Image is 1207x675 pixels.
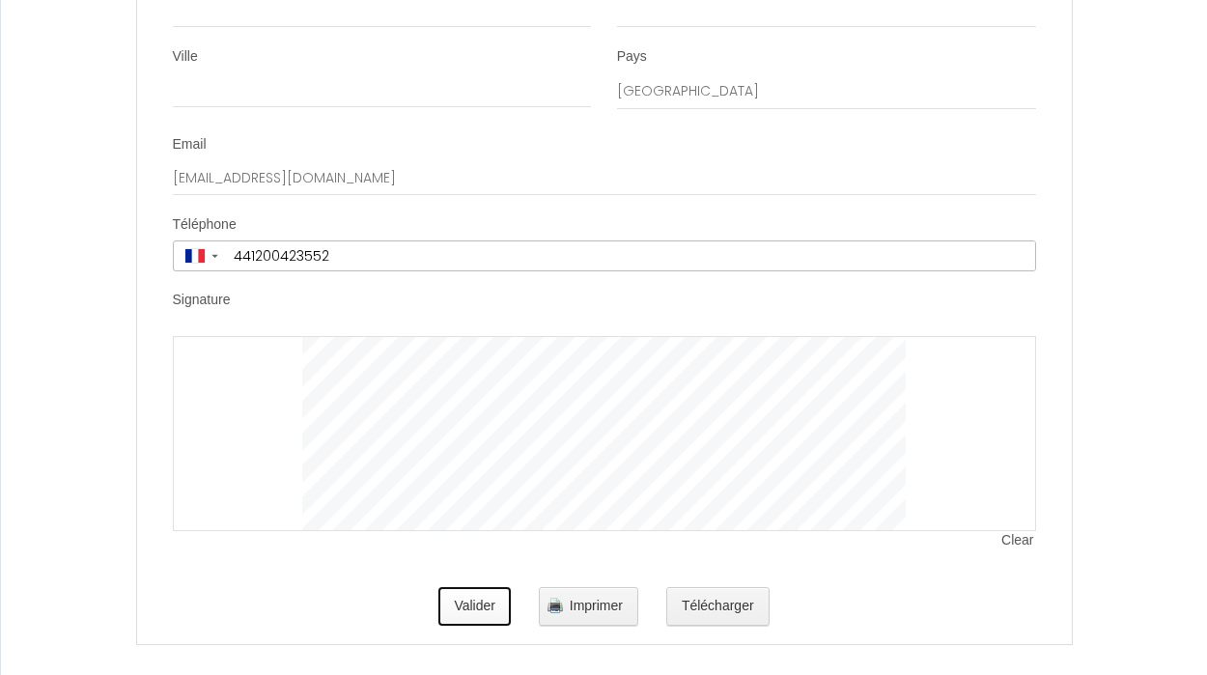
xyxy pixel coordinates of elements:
[1001,531,1035,550] span: Clear
[173,291,231,310] label: Signature
[547,598,563,613] img: printer.png
[666,587,770,626] button: Télécharger
[617,47,647,67] label: Pays
[173,47,198,67] label: Ville
[539,587,638,626] button: Imprimer
[227,241,1035,270] input: +33 6 12 34 56 78
[173,215,237,235] label: Téléphone
[210,252,220,260] span: ▼
[570,598,623,613] span: Imprimer
[438,587,511,626] button: Valider
[173,135,207,155] label: Email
